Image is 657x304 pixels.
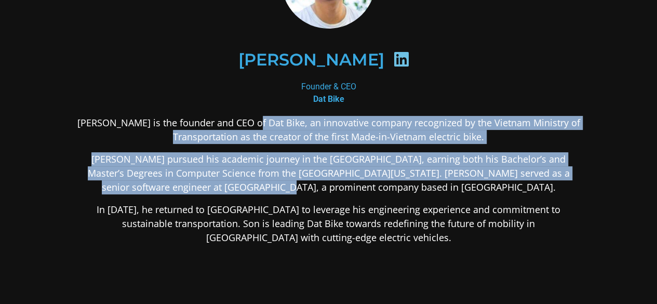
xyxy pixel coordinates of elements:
p: In [DATE], he returned to [GEOGRAPHIC_DATA] to leverage his engineering experience and commitment... [76,203,581,245]
b: Dat Bike [313,94,344,104]
p: [PERSON_NAME] is the founder and CEO of Dat Bike, an innovative company recognized by the Vietnam... [76,116,581,144]
h2: [PERSON_NAME] [238,51,384,68]
div: Founder & CEO [76,81,581,105]
p: [PERSON_NAME] pursued his academic journey in the [GEOGRAPHIC_DATA], earning both his Bachelor’s ... [76,152,581,194]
